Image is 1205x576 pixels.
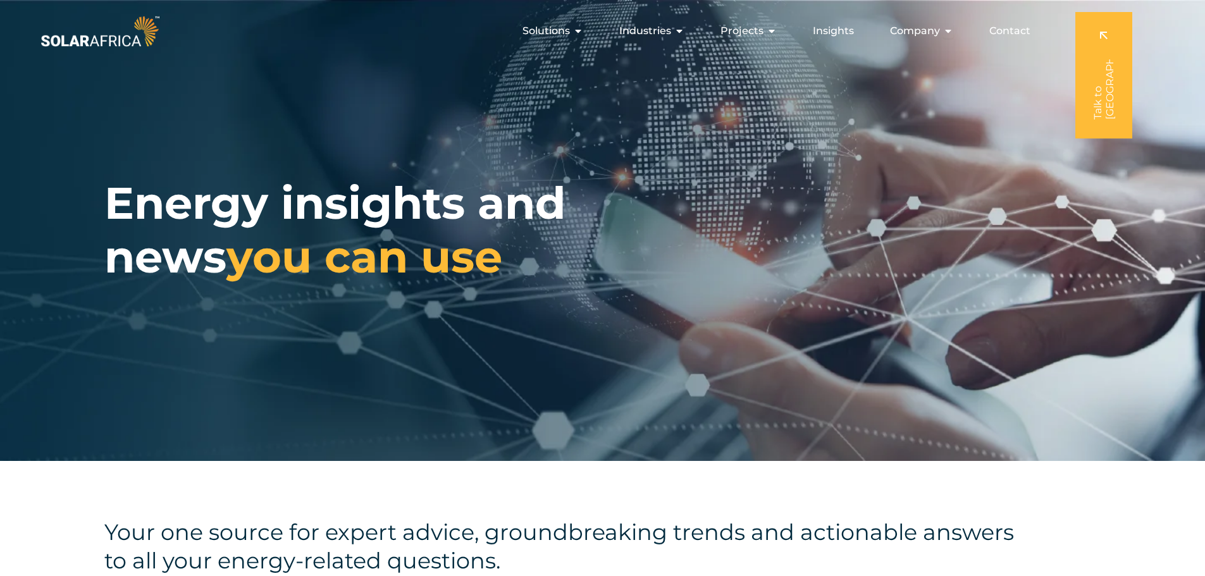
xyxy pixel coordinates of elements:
span: you can use [226,230,502,284]
nav: Menu [162,18,1041,44]
span: Projects [720,23,763,39]
span: Company [890,23,940,39]
h4: Your one source for expert advice, groundbreaking trends and actionable answers to all your energ... [104,518,1025,575]
a: Contact [989,23,1030,39]
span: Solutions [522,23,570,39]
div: Menu Toggle [162,18,1041,44]
h1: Energy insights and news [104,176,705,284]
span: Industries [619,23,671,39]
a: Insights [813,23,854,39]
